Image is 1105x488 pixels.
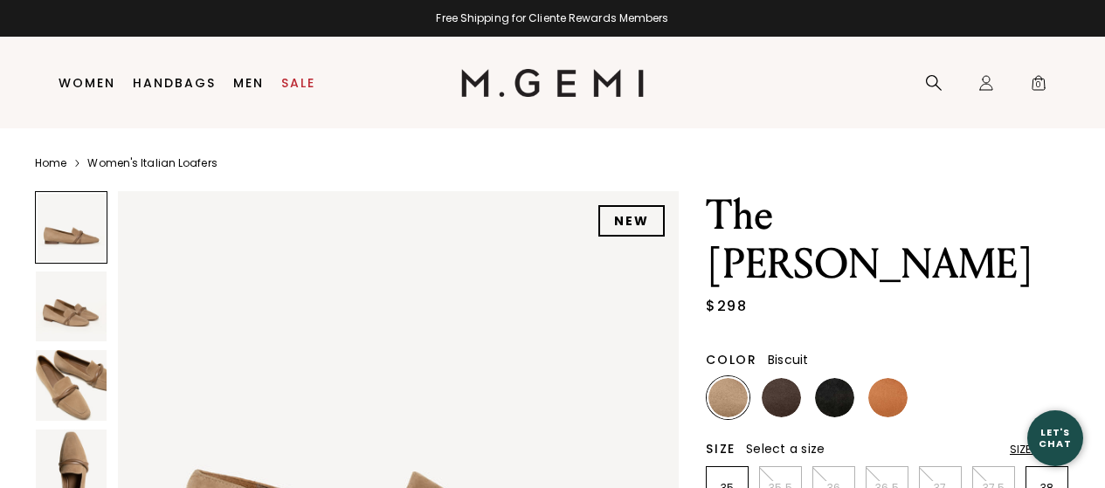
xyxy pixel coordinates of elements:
[706,296,747,317] div: $298
[233,76,264,90] a: Men
[36,350,107,421] img: The Brenda
[1027,427,1083,449] div: Let's Chat
[768,351,809,368] span: Biscuit
[815,378,854,417] img: Black
[868,378,908,417] img: Cinnamon
[706,191,1070,289] h1: The [PERSON_NAME]
[59,76,115,90] a: Women
[598,205,665,237] div: NEW
[133,76,216,90] a: Handbags
[708,378,748,417] img: Biscuit
[35,156,66,170] a: Home
[36,271,107,342] img: The Brenda
[461,69,644,97] img: M.Gemi
[1030,78,1047,95] span: 0
[706,442,736,456] h2: Size
[1010,443,1070,457] div: Size Chart
[87,156,217,170] a: Women's Italian Loafers
[706,353,757,367] h2: Color
[762,378,801,417] img: Chocolate
[281,76,315,90] a: Sale
[746,440,825,457] span: Select a size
